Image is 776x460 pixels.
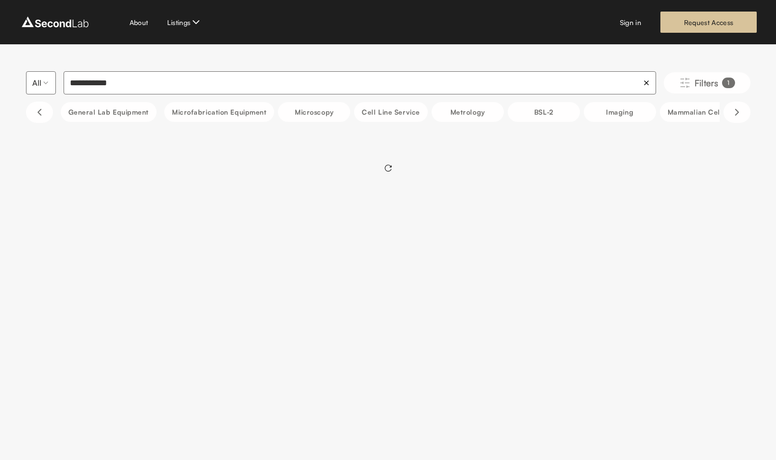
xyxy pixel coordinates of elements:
[664,72,750,93] button: Filters
[660,12,757,33] a: Request Access
[432,102,504,122] button: Metrology
[722,78,735,88] div: 1
[354,102,427,122] button: Cell line service
[660,102,733,122] button: Mammalian Cells
[620,17,641,27] a: Sign in
[508,102,580,122] button: BSL-2
[19,14,91,30] img: logo
[61,102,157,122] button: General Lab equipment
[26,102,53,123] button: Scroll left
[695,76,719,90] span: Filters
[584,102,656,122] button: Imaging
[167,16,202,28] button: Listings
[278,102,350,122] button: Microscopy
[164,102,274,122] button: Microfabrication Equipment
[723,102,750,123] button: Scroll right
[26,71,56,94] button: Select listing type
[130,17,148,27] a: About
